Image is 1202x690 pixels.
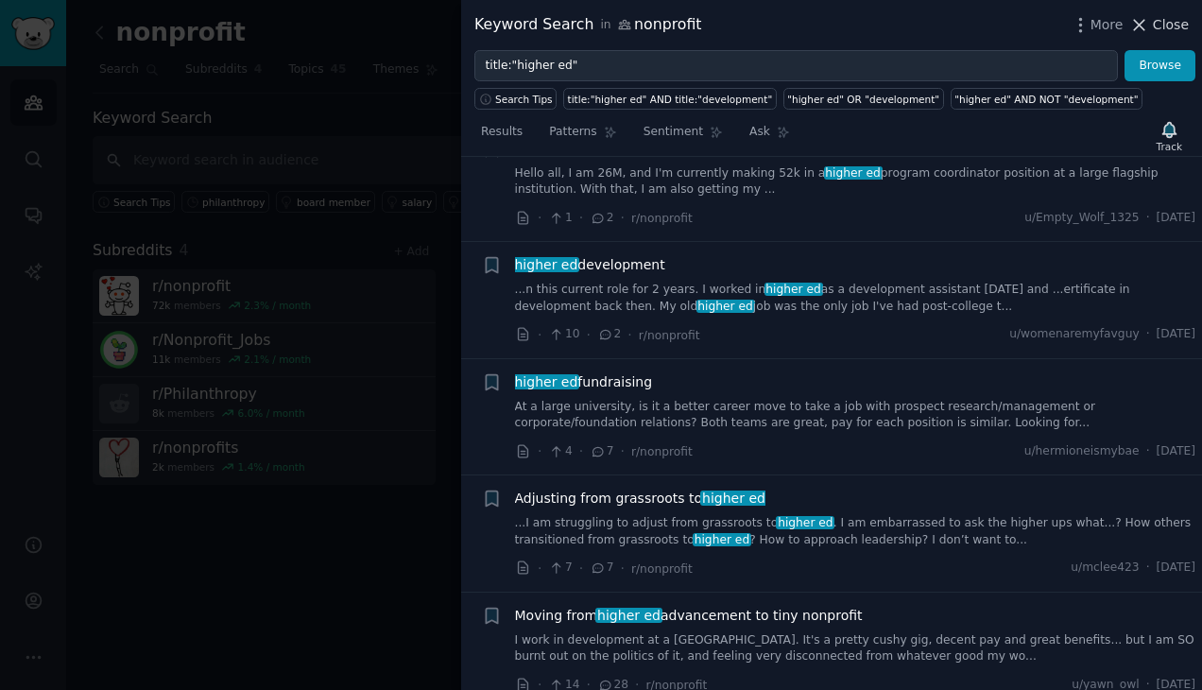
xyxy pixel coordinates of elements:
[590,443,613,460] span: 7
[515,489,765,509] a: Adjusting from grassroots tohigher ed
[1009,326,1140,343] span: u/womenaremyfavguy
[538,325,541,345] span: ·
[696,300,755,313] span: higher ed
[1071,560,1139,577] span: u/mclee423
[1146,443,1150,460] span: ·
[621,208,625,228] span: ·
[1150,116,1189,156] button: Track
[1146,326,1150,343] span: ·
[590,210,613,227] span: 2
[627,325,631,345] span: ·
[1157,210,1195,227] span: [DATE]
[474,88,557,110] button: Search Tips
[693,533,751,546] span: higher ed
[515,372,653,392] a: higher edfundraising
[515,515,1196,548] a: ...I am struggling to adjust from grassroots tohigher ed. I am embarrassed to ask the higher ups ...
[587,325,591,345] span: ·
[1157,326,1195,343] span: [DATE]
[743,117,797,156] a: Ask
[637,117,730,156] a: Sentiment
[621,559,625,578] span: ·
[542,117,623,156] a: Patterns
[515,372,653,392] span: fundraising
[1153,15,1189,35] span: Close
[579,208,583,228] span: ·
[600,17,610,34] span: in
[631,562,693,576] span: r/nonprofit
[1090,15,1124,35] span: More
[597,326,621,343] span: 2
[548,210,572,227] span: 1
[474,117,529,156] a: Results
[1071,15,1124,35] button: More
[515,632,1196,665] a: I work in development at a [GEOGRAPHIC_DATA]. It's a pretty cushy gig, decent pay and great benef...
[515,399,1196,432] a: At a large university, is it a better career move to take a job with prospect research/management...
[590,560,613,577] span: 7
[783,88,944,110] a: "higher ed" OR "development"
[549,124,596,141] span: Patterns
[631,212,693,225] span: r/nonprofit
[1146,210,1150,227] span: ·
[1146,560,1150,577] span: ·
[579,559,583,578] span: ·
[954,93,1138,106] div: "higher ed" AND NOT "development"
[548,326,579,343] span: 10
[1024,443,1140,460] span: u/hermioneismybae
[513,374,579,389] span: higher ed
[515,255,665,275] span: development
[787,93,939,106] div: "higher ed" OR "development"
[538,559,541,578] span: ·
[515,606,863,626] span: Moving from advancement to tiny nonprofit
[495,93,553,106] span: Search Tips
[1129,15,1189,35] button: Close
[1157,560,1195,577] span: [DATE]
[1157,140,1182,153] div: Track
[563,88,777,110] a: title:"higher ed" AND title:"development"
[749,124,770,141] span: Ask
[538,441,541,461] span: ·
[515,489,765,509] span: Adjusting from grassroots to
[1125,50,1195,82] button: Browse
[481,124,523,141] span: Results
[644,124,703,141] span: Sentiment
[515,165,1196,198] a: Hello all, I am 26M, and I'm currently making 52k in ahigher edprogram coordinator position at a ...
[568,93,773,106] div: title:"higher ed" AND title:"development"
[595,608,661,623] span: higher ed
[515,606,863,626] a: Moving fromhigher edadvancement to tiny nonprofit
[776,516,834,529] span: higher ed
[579,441,583,461] span: ·
[631,445,693,458] span: r/nonprofit
[515,255,665,275] a: higher eddevelopment
[548,443,572,460] span: 4
[474,50,1118,82] input: Try a keyword related to your business
[824,166,883,180] span: higher ed
[538,208,541,228] span: ·
[700,491,766,506] span: higher ed
[474,13,702,37] div: Keyword Search nonprofit
[548,560,572,577] span: 7
[951,88,1142,110] a: "higher ed" AND NOT "development"
[513,257,579,272] span: higher ed
[621,441,625,461] span: ·
[515,282,1196,315] a: ...n this current role for 2 years. I worked inhigher edas a development assistant [DATE] and ......
[1024,210,1139,227] span: u/Empty_Wolf_1325
[639,329,700,342] span: r/nonprofit
[764,283,823,296] span: higher ed
[1157,443,1195,460] span: [DATE]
